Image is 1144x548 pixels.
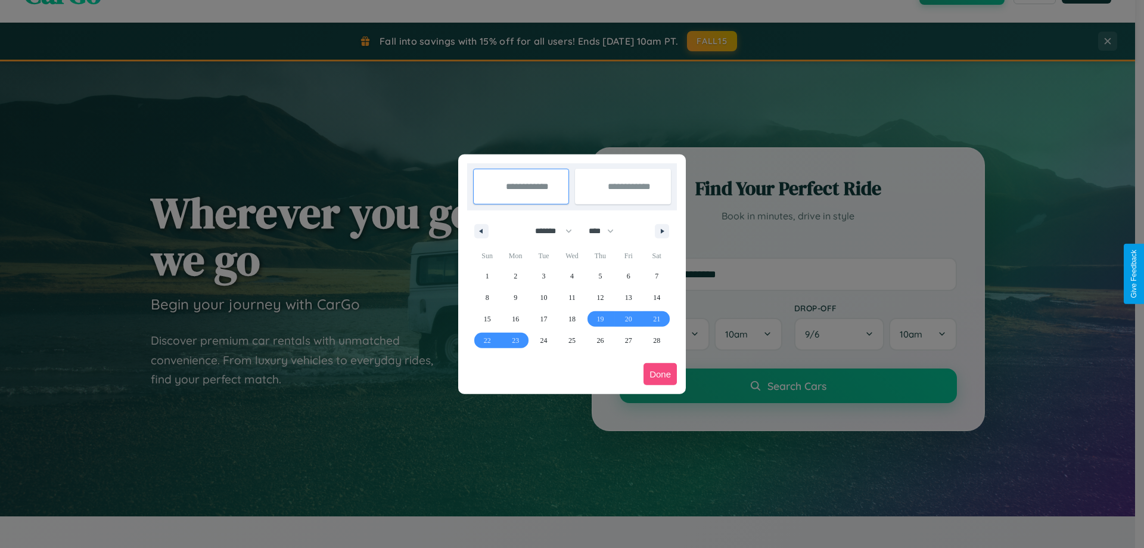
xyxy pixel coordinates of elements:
[558,308,586,330] button: 18
[473,330,501,351] button: 22
[540,308,548,330] span: 17
[558,330,586,351] button: 25
[473,246,501,265] span: Sun
[514,265,517,287] span: 2
[568,287,576,308] span: 11
[643,330,671,351] button: 28
[596,330,604,351] span: 26
[530,330,558,351] button: 24
[625,287,632,308] span: 13
[530,246,558,265] span: Tue
[614,308,642,330] button: 20
[512,330,519,351] span: 23
[586,246,614,265] span: Thu
[473,287,501,308] button: 8
[473,308,501,330] button: 15
[596,308,604,330] span: 19
[653,308,660,330] span: 21
[558,287,586,308] button: 11
[542,265,546,287] span: 3
[596,287,604,308] span: 12
[643,363,677,385] button: Done
[643,287,671,308] button: 14
[570,265,574,287] span: 4
[655,265,658,287] span: 7
[501,287,529,308] button: 9
[486,287,489,308] span: 8
[625,308,632,330] span: 20
[558,246,586,265] span: Wed
[643,308,671,330] button: 21
[540,287,548,308] span: 10
[512,308,519,330] span: 16
[643,246,671,265] span: Sat
[484,308,491,330] span: 15
[514,287,517,308] span: 9
[540,330,548,351] span: 24
[614,330,642,351] button: 27
[586,265,614,287] button: 5
[558,265,586,287] button: 4
[484,330,491,351] span: 22
[530,287,558,308] button: 10
[1130,250,1138,298] div: Give Feedback
[586,330,614,351] button: 26
[653,330,660,351] span: 28
[586,287,614,308] button: 12
[653,287,660,308] span: 14
[586,308,614,330] button: 19
[614,265,642,287] button: 6
[614,287,642,308] button: 13
[568,330,576,351] span: 25
[530,308,558,330] button: 17
[643,265,671,287] button: 7
[486,265,489,287] span: 1
[625,330,632,351] span: 27
[501,265,529,287] button: 2
[627,265,630,287] span: 6
[501,330,529,351] button: 23
[568,308,576,330] span: 18
[501,308,529,330] button: 16
[598,265,602,287] span: 5
[530,265,558,287] button: 3
[501,246,529,265] span: Mon
[614,246,642,265] span: Fri
[473,265,501,287] button: 1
